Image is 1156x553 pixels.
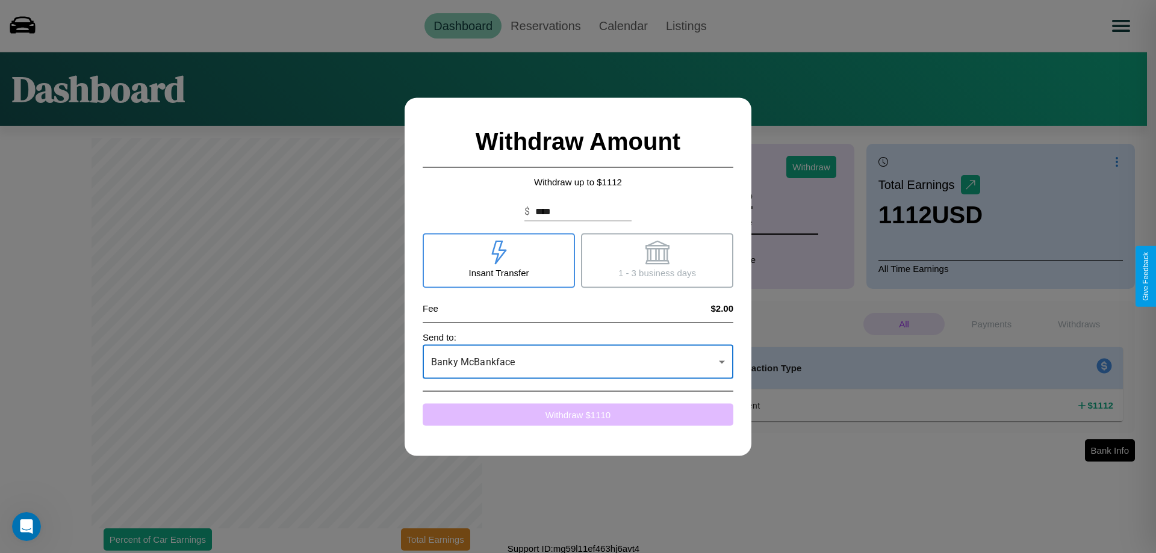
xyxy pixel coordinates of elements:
[710,303,733,313] h4: $2.00
[423,345,733,378] div: Banky McBankface
[423,403,733,425] button: Withdraw $1110
[423,173,733,190] p: Withdraw up to $ 1112
[618,264,696,280] p: 1 - 3 business days
[423,116,733,167] h2: Withdraw Amount
[1142,252,1150,301] div: Give Feedback
[468,264,529,280] p: Insant Transfer
[524,204,530,218] p: $
[12,512,41,541] iframe: Intercom live chat
[423,329,733,345] p: Send to:
[423,300,438,316] p: Fee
